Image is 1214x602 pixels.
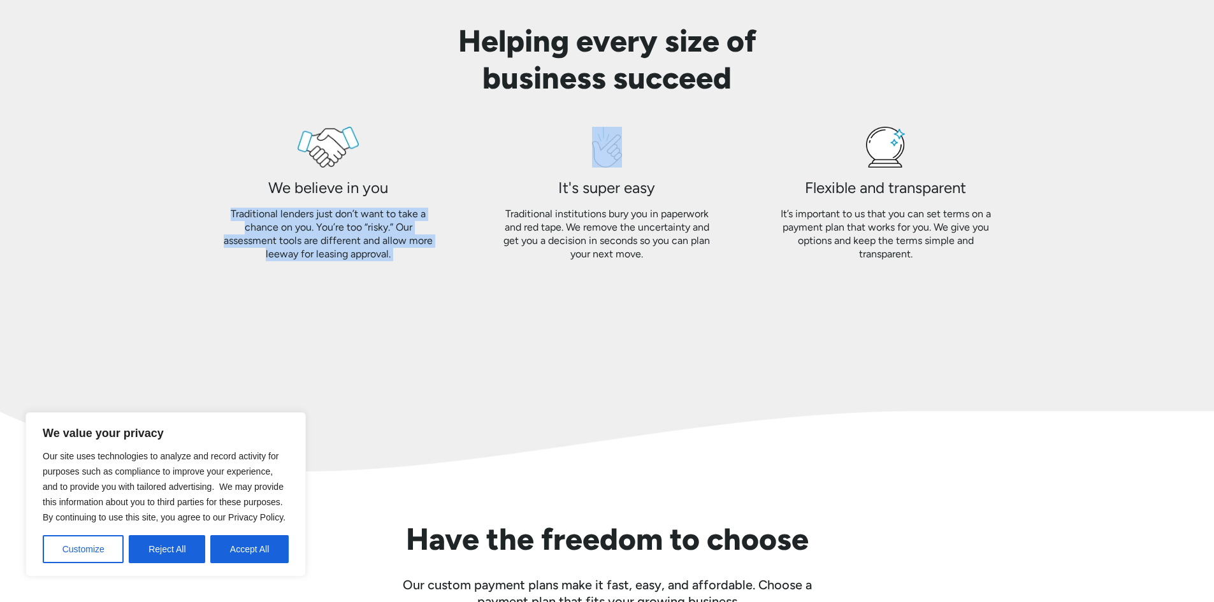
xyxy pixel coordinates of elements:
h2: Helping every size of business succeed [444,23,770,96]
div: We believe in you [268,178,388,197]
span: Our site uses technologies to analyze and record activity for purposes such as compliance to impr... [43,451,285,522]
div: Traditional lenders just don’t want to take a chance on you. You’re too “risky.” Our assessment t... [220,208,437,261]
div: It’s important to us that you can set terms on a payment plan that works for you. We give you opt... [777,208,994,261]
h2: Have the freedom to choose [199,522,1015,556]
div: We value your privacy [25,412,306,577]
img: Pointing finger icon [592,127,622,168]
button: Reject All [129,535,205,563]
div: Traditional institutions bury you in paperwork and red tape. We remove the uncertainty and get yo... [498,208,716,261]
div: It's super easy [558,178,655,197]
img: A crystal ball icon [866,127,905,168]
p: We value your privacy [43,426,289,441]
button: Customize [43,535,124,563]
img: An icon of two hands clasping [298,127,359,168]
button: Accept All [210,535,289,563]
div: Flexible and transparent [805,178,966,197]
